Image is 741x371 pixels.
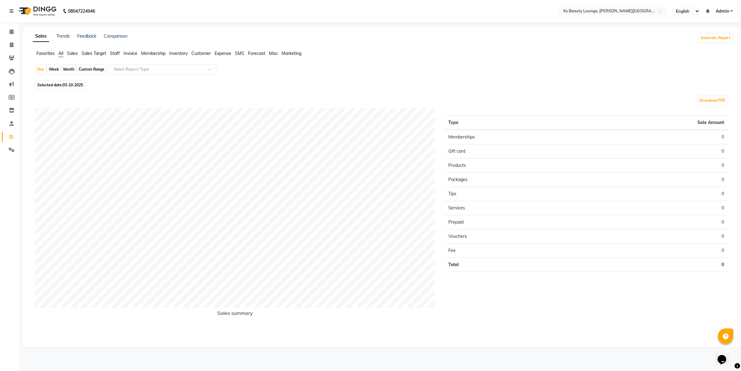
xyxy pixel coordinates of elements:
td: 0 [586,144,728,159]
span: Selected date: [36,81,85,89]
button: Download PDF [698,96,727,105]
td: Total [445,258,586,272]
td: 0 [586,187,728,201]
td: 0 [586,215,728,229]
span: Sales Target [82,51,106,56]
div: Day [36,65,46,74]
div: Custom Range [77,65,106,74]
th: Type [445,116,586,130]
td: 0 [586,229,728,244]
td: 0 [586,159,728,173]
span: Admin [716,8,729,14]
span: Marketing [282,51,301,56]
span: Customer [191,51,211,56]
a: Comparison [104,33,128,39]
td: Vouchers [445,229,586,244]
span: Misc [269,51,278,56]
td: Services [445,201,586,215]
span: Forecast [248,51,265,56]
span: Inventory [169,51,188,56]
b: 08047224946 [68,2,95,20]
iframe: chat widget [715,346,735,365]
td: Gift card [445,144,586,159]
span: Expense [215,51,231,56]
span: Favorites [36,51,55,56]
span: All [58,51,63,56]
td: Products [445,159,586,173]
a: Feedback [77,33,96,39]
td: 0 [586,244,728,258]
td: 0 [586,173,728,187]
td: 0 [586,130,728,144]
div: Month [62,65,76,74]
a: Sales [33,31,49,42]
h6: Sales summary [35,310,435,319]
a: Trends [57,33,70,39]
img: logo [16,2,58,20]
td: Prepaid [445,215,586,229]
td: Memberships [445,130,586,144]
span: Staff [110,51,120,56]
th: Sale Amount [586,116,728,130]
div: Week [47,65,61,74]
span: 03-10-2025 [63,83,83,87]
td: 0 [586,201,728,215]
span: Invoice [124,51,137,56]
span: Sales [67,51,78,56]
td: Fee [445,244,586,258]
td: Packages [445,173,586,187]
span: SMS [235,51,244,56]
button: Generate Report [699,34,732,42]
td: 0 [586,258,728,272]
td: Tips [445,187,586,201]
span: Membership [141,51,165,56]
